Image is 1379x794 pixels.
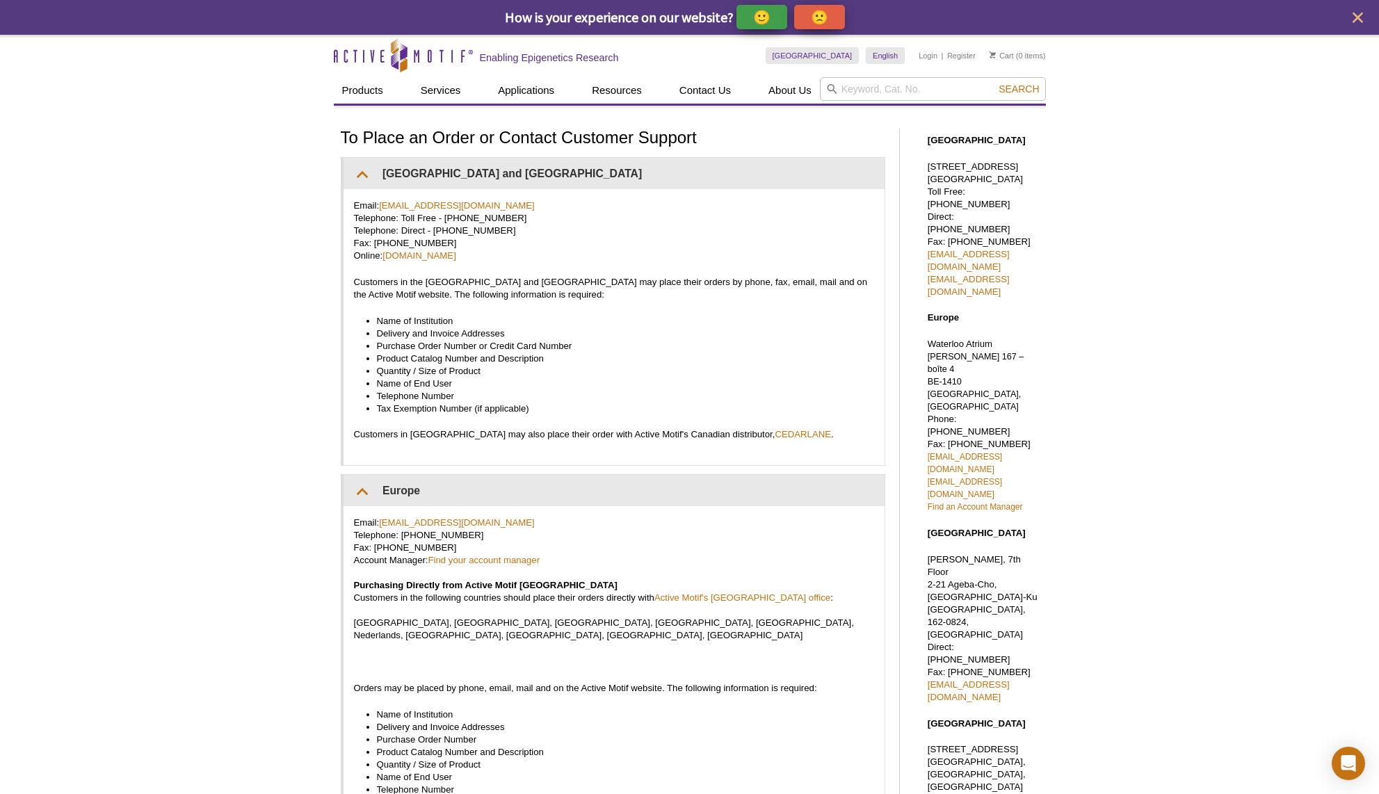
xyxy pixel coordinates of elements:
div: Open Intercom Messenger [1332,747,1365,780]
li: Product Catalog Number and Description [377,746,860,759]
p: Customers in [GEOGRAPHIC_DATA] may also place their order with Active Motif's Canadian distributo... [354,428,874,441]
a: Find your account manager [428,555,540,565]
p: Orders may be placed by phone, email, mail and on the Active Motif website. The following informa... [354,682,874,695]
p: Email: Telephone: Toll Free - [PHONE_NUMBER] Telephone: Direct - [PHONE_NUMBER] Fax: [PHONE_NUMBE... [354,200,874,262]
a: Contact Us [671,77,739,104]
a: Products [334,77,392,104]
a: Register [947,51,976,60]
a: [EMAIL_ADDRESS][DOMAIN_NAME] [928,249,1010,272]
a: [DOMAIN_NAME] [382,250,456,261]
a: About Us [760,77,820,104]
a: Cart [990,51,1014,60]
span: Search [999,83,1039,95]
li: Name of End User [377,378,860,390]
a: Login [919,51,937,60]
p: [STREET_ADDRESS] [GEOGRAPHIC_DATA] Toll Free: [PHONE_NUMBER] Direct: [PHONE_NUMBER] Fax: [PHONE_N... [928,161,1039,298]
span: How is your experience on our website? [505,8,734,26]
summary: Europe [344,475,885,506]
strong: [GEOGRAPHIC_DATA] [928,718,1026,729]
p: Customers in the [GEOGRAPHIC_DATA] and [GEOGRAPHIC_DATA] may place their orders by phone, fax, em... [354,276,874,301]
span: Purchasing Directly from Active Motif [GEOGRAPHIC_DATA] [354,580,618,590]
p: 🙁 [811,8,828,26]
li: Telephone Number [377,390,860,403]
a: Find an Account Manager [928,502,1023,512]
input: Keyword, Cat. No. [820,77,1046,101]
a: [GEOGRAPHIC_DATA] [766,47,860,64]
a: [EMAIL_ADDRESS][DOMAIN_NAME] [928,274,1010,297]
p: Waterloo Atrium Phone: [PHONE_NUMBER] Fax: [PHONE_NUMBER] [928,338,1039,513]
a: English [866,47,905,64]
a: Applications [490,77,563,104]
li: Product Catalog Number and Description [377,353,860,365]
button: Search [994,83,1043,95]
a: Services [412,77,469,104]
h1: To Place an Order or Contact Customer Support [341,129,885,149]
li: Purchase Order Number [377,734,860,746]
li: (0 items) [990,47,1046,64]
a: CEDARLANE [775,429,831,439]
li: Name of End User [377,771,860,784]
p: 🙂 [753,8,771,26]
li: Quantity / Size of Product [377,365,860,378]
button: close [1349,9,1366,26]
a: [EMAIL_ADDRESS][DOMAIN_NAME] [928,679,1010,702]
strong: [GEOGRAPHIC_DATA] [928,528,1026,538]
li: Purchase Order Number or Credit Card Number [377,340,860,353]
h2: Enabling Epigenetics Research [480,51,619,64]
a: [EMAIL_ADDRESS][DOMAIN_NAME] [379,517,535,528]
li: | [942,47,944,64]
li: Delivery and Invoice Addresses [377,721,860,734]
li: Quantity / Size of Product [377,759,860,771]
summary: [GEOGRAPHIC_DATA] and [GEOGRAPHIC_DATA] [344,158,885,189]
p: [PERSON_NAME], 7th Floor 2-21 Ageba-Cho, [GEOGRAPHIC_DATA]-Ku [GEOGRAPHIC_DATA], 162-0824, [GEOGR... [928,553,1039,704]
a: Active Motif's [GEOGRAPHIC_DATA] office [654,592,830,603]
a: [EMAIL_ADDRESS][DOMAIN_NAME] [928,452,1002,474]
li: Name of Institution [377,708,860,721]
strong: [GEOGRAPHIC_DATA] [928,135,1026,145]
p: Email: Telephone: [PHONE_NUMBER] Fax: [PHONE_NUMBER] Account Manager: Customers in the following ... [354,517,874,642]
strong: Europe [928,312,959,323]
a: Resources [583,77,650,104]
img: Your Cart [990,51,996,58]
li: Delivery and Invoice Addresses [377,327,860,340]
span: [PERSON_NAME] 167 – boîte 4 BE-1410 [GEOGRAPHIC_DATA], [GEOGRAPHIC_DATA] [928,352,1024,412]
a: [EMAIL_ADDRESS][DOMAIN_NAME] [928,477,1002,499]
li: Tax Exemption Number (if applicable) [377,403,860,415]
li: Name of Institution [377,315,860,327]
a: [EMAIL_ADDRESS][DOMAIN_NAME] [379,200,535,211]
